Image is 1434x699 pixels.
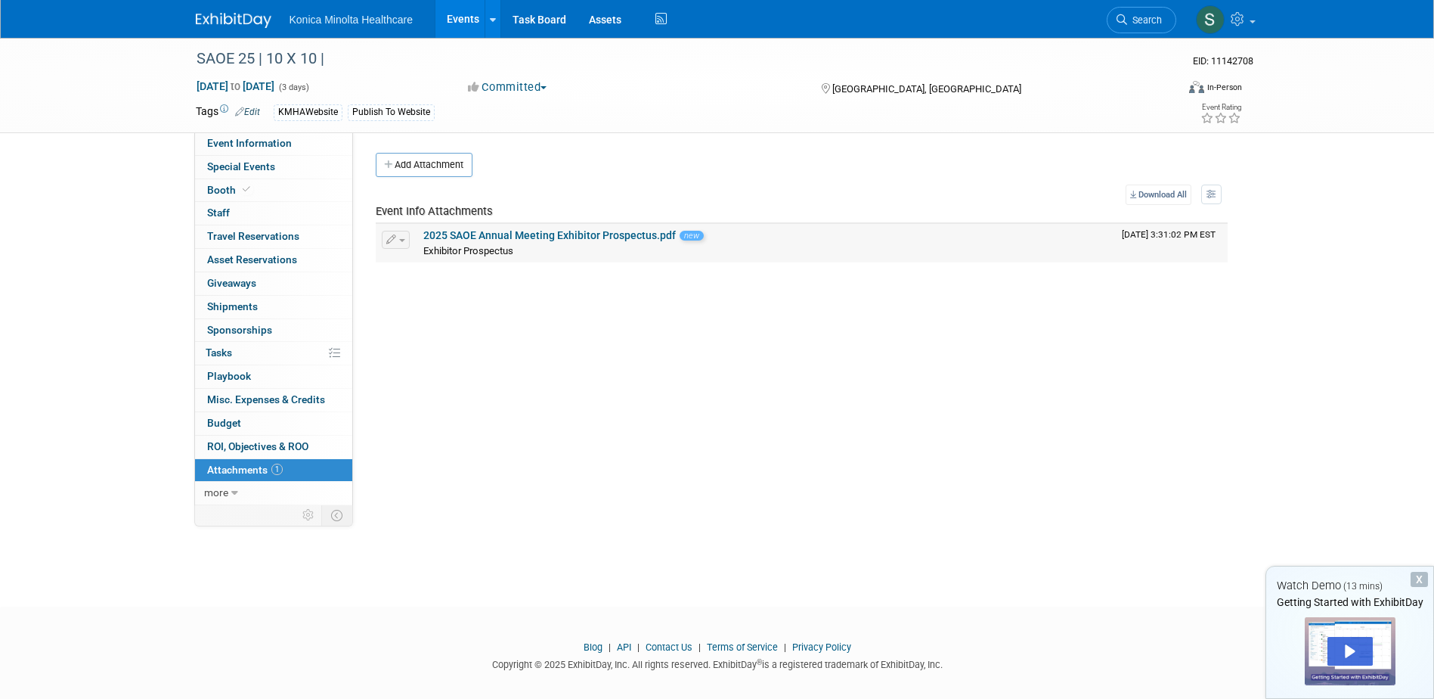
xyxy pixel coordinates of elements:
td: Personalize Event Tab Strip [296,505,322,525]
a: Booth [195,179,352,202]
td: Upload Timestamp [1116,224,1228,262]
a: Shipments [195,296,352,318]
span: Asset Reservations [207,253,297,266]
a: Playbook [195,365,352,388]
span: new [680,231,704,241]
a: Edit [235,107,260,117]
a: Download All [1126,185,1191,205]
a: Budget [195,412,352,435]
span: | [605,642,615,653]
a: Blog [584,642,602,653]
span: Sponsorships [207,324,272,336]
a: Attachments1 [195,459,352,482]
a: Sponsorships [195,319,352,342]
span: Special Events [207,160,275,172]
span: Shipments [207,300,258,312]
div: Event Rating [1200,104,1241,111]
span: Upload Timestamp [1122,229,1216,240]
span: Staff [207,207,230,219]
span: 1 [271,464,283,475]
div: SAOE 25 | 10 X 10 | [191,45,1154,73]
div: Watch Demo [1266,578,1433,594]
button: Committed [463,79,553,95]
a: API [617,642,631,653]
a: Giveaways [195,272,352,295]
span: Budget [207,417,241,429]
span: Giveaways [207,277,256,289]
span: Event Info Attachments [376,204,493,218]
span: | [780,642,790,653]
a: Travel Reservations [195,225,352,248]
a: 2025 SAOE Annual Meeting Exhibitor Prospectus.pdf [423,229,676,241]
span: Search [1127,14,1162,26]
span: | [695,642,705,653]
span: Konica Minolta Healthcare [290,14,413,26]
a: Staff [195,202,352,225]
span: (3 days) [277,82,309,92]
a: more [195,482,352,505]
span: more [204,486,228,499]
span: Exhibitor Prospectus [423,245,513,256]
img: Stephen Reynolds [1196,5,1225,34]
span: Booth [207,184,253,196]
span: Tasks [206,346,232,359]
a: Terms of Service [707,642,778,653]
div: KMHAWebsite [274,104,342,120]
span: Event Information [207,137,292,149]
span: Misc. Expenses & Credits [207,393,325,405]
span: Event ID: 11142708 [1193,55,1253,67]
button: Add Attachment [376,153,472,177]
div: Event Format [1087,79,1243,101]
span: Playbook [207,370,251,382]
a: Special Events [195,156,352,179]
div: Dismiss [1411,572,1428,587]
a: Contact Us [646,642,692,653]
a: Search [1107,7,1176,33]
sup: ® [757,658,762,666]
span: to [228,80,243,92]
a: Event Information [195,132,352,155]
span: Attachments [207,464,283,476]
i: Booth reservation complete [243,185,250,194]
div: In-Person [1206,82,1242,93]
td: Tags [196,104,260,121]
div: Publish To Website [348,104,435,120]
span: | [633,642,643,653]
a: Privacy Policy [792,642,851,653]
a: ROI, Objectives & ROO [195,436,352,458]
a: Tasks [195,342,352,365]
span: ROI, Objectives & ROO [207,440,308,452]
span: [GEOGRAPHIC_DATA], [GEOGRAPHIC_DATA] [832,83,1021,95]
span: Travel Reservations [207,230,299,242]
td: Toggle Event Tabs [321,505,352,525]
img: Format-Inperson.png [1189,81,1204,93]
a: Misc. Expenses & Credits [195,389,352,412]
div: Getting Started with ExhibitDay [1266,595,1433,610]
a: Asset Reservations [195,249,352,272]
span: (13 mins) [1343,581,1383,592]
img: ExhibitDay [196,13,271,28]
span: [DATE] [DATE] [196,79,275,93]
div: Play [1327,637,1373,666]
